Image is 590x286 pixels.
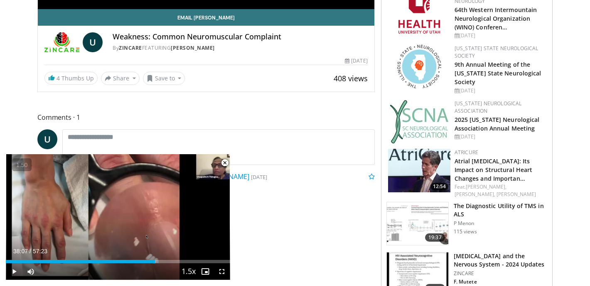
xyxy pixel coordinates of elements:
a: 19:37 The Diagnostic Utility of TMS in ALS P Menon 115 views [386,202,547,246]
p: 115 views [454,228,477,235]
span: / [29,248,31,254]
img: fafbc42f-5950-4c19-8bea-4b00159a0673.150x105_q85_crop-smart_upscale.jpg [387,202,448,245]
div: [DATE] [455,133,546,141]
h4: Weakness: Common Neuromuscular Complaint [113,32,367,41]
span: 4 [57,74,60,82]
p: ZINCARE [454,270,547,277]
button: Playback Rate [180,263,197,280]
button: Mute [22,263,39,280]
a: 4 Thumbs Up [44,72,98,85]
a: 64th Western Intermountain Neurological Organization (WINO) Conferen… [455,6,537,31]
div: [DATE] [455,32,546,39]
img: ZINCARE [44,32,79,52]
a: 2025 [US_STATE] Neurological Association Annual Meeting [455,116,540,132]
button: Close [216,154,233,172]
video-js: Video Player [6,154,230,280]
a: [PERSON_NAME], [466,183,506,190]
p: F. Mutete [454,279,547,285]
a: [US_STATE] State Neurological Society [455,45,538,59]
a: [PERSON_NAME], [455,191,495,198]
button: Play [6,263,22,280]
img: 71a8b48c-8850-4916-bbdd-e2f3ccf11ef9.png.150x105_q85_autocrop_double_scale_upscale_version-0.2.png [397,45,441,88]
a: U [37,129,57,149]
span: 408 views [334,73,368,83]
a: 9th Annual Meeting of the [US_STATE] State Neurological Society [455,61,541,86]
span: Comments 1 [37,112,375,123]
button: Share [101,72,140,85]
p: P Menon [454,220,547,227]
span: 12:54 [430,183,448,190]
a: ZINCARE [119,44,142,51]
span: 38:07 [13,248,28,254]
button: Fullscreen [214,263,230,280]
a: 12:54 [388,149,450,192]
a: Atrial [MEDICAL_DATA]: Its Impact on Structural Heart Changes and Importan… [455,157,533,182]
a: [PERSON_NAME] [497,191,536,198]
div: By FEATURING [113,44,367,52]
div: Feat. [455,183,546,198]
div: Progress Bar [6,260,230,263]
img: ea157e67-f118-4f95-8afb-00f08b0ceebe.150x105_q85_crop-smart_upscale.jpg [388,149,450,192]
a: [US_STATE] Neurological Association [455,100,522,114]
a: AtriCure [455,149,478,156]
button: Enable picture-in-picture mode [197,263,214,280]
img: b123db18-9392-45ae-ad1d-42c3758a27aa.jpg.150x105_q85_autocrop_double_scale_upscale_version-0.2.jpg [390,100,449,143]
a: [PERSON_NAME] [171,44,215,51]
button: Save to [143,72,185,85]
div: [DATE] [455,87,546,95]
a: Email [PERSON_NAME] [38,9,374,26]
h3: [MEDICAL_DATA] and the Nervous System - 2024 Updates [454,252,547,269]
a: U [83,32,103,52]
span: 57:23 [33,248,47,254]
h3: The Diagnostic Utility of TMS in ALS [454,202,547,218]
div: [DATE] [345,57,367,65]
span: 19:37 [425,233,445,242]
small: [DATE] [251,173,267,181]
